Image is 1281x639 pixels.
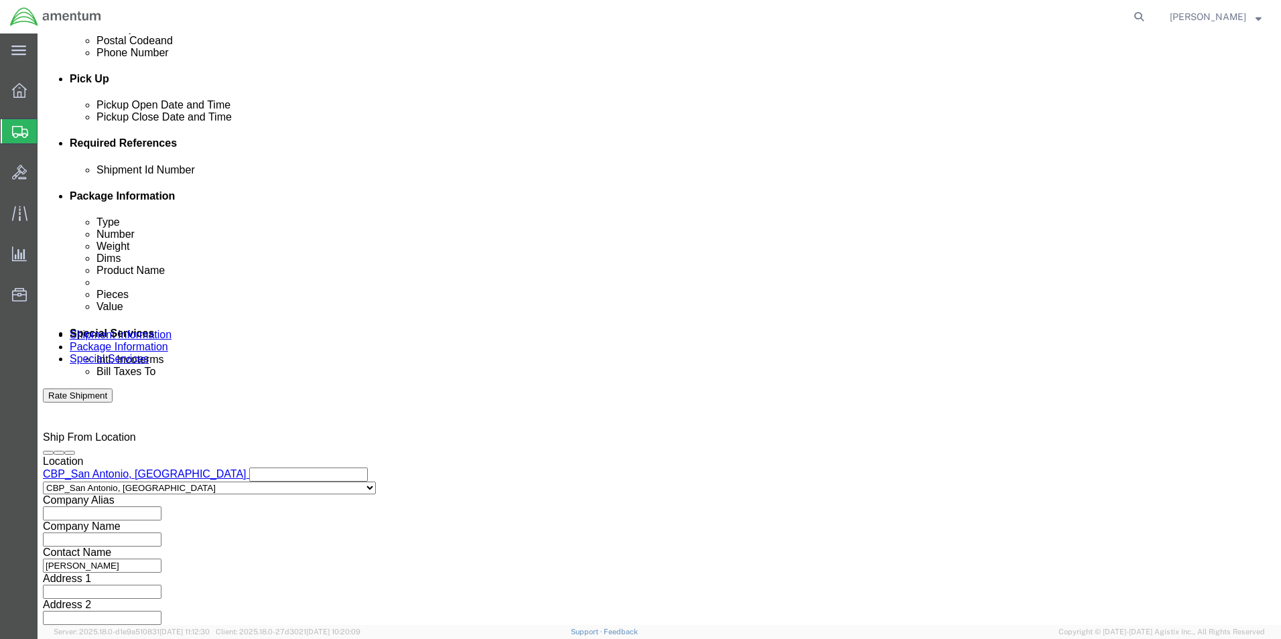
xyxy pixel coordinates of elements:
span: Client: 2025.18.0-27d3021 [216,628,360,636]
img: logo [9,7,102,27]
span: Dewayne Jennings [1170,9,1246,24]
a: Feedback [604,628,638,636]
span: Server: 2025.18.0-d1e9a510831 [54,628,210,636]
a: Support [571,628,604,636]
span: Copyright © [DATE]-[DATE] Agistix Inc., All Rights Reserved [1059,626,1265,638]
iframe: FS Legacy Container [38,33,1281,625]
button: [PERSON_NAME] [1169,9,1262,25]
span: [DATE] 11:12:30 [159,628,210,636]
span: [DATE] 10:20:09 [306,628,360,636]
